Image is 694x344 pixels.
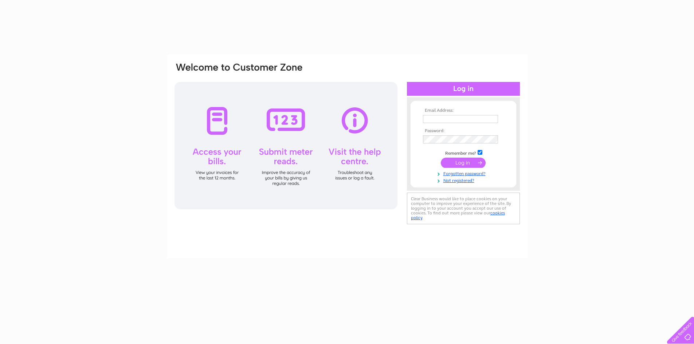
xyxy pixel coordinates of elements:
[421,108,506,113] th: Email Address:
[407,193,520,224] div: Clear Business would like to place cookies on your computer to improve your experience of the sit...
[421,149,506,156] td: Remember me?
[411,210,505,220] a: cookies policy
[441,158,486,168] input: Submit
[421,128,506,134] th: Password:
[423,177,506,183] a: Not registered?
[423,170,506,177] a: Forgotten password?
